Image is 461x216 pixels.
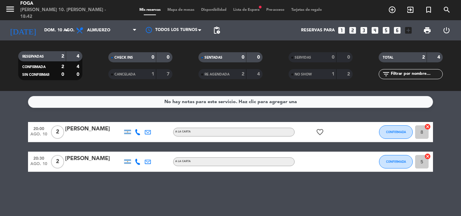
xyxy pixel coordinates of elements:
[404,26,413,35] i: add_box
[263,8,288,12] span: Pre-acceso
[337,26,346,35] i: looks_one
[388,6,396,14] i: add_circle_outline
[20,7,110,20] div: [PERSON_NAME] 10. [PERSON_NAME] - 18:42
[258,5,262,9] span: fiber_manual_record
[167,55,171,60] strong: 0
[175,160,191,163] span: A LA CARTA
[379,125,413,139] button: CONFIRMADA
[65,154,123,163] div: [PERSON_NAME]
[423,26,431,34] span: print
[164,8,198,12] span: Mapa de mesas
[77,54,81,59] strong: 4
[382,26,390,35] i: looks_5
[422,55,425,60] strong: 2
[22,73,49,76] span: SIN CONFIRMAR
[30,124,47,132] span: 20:00
[5,4,15,14] i: menu
[288,8,325,12] span: Tarjetas de regalo
[371,26,379,35] i: looks_4
[87,28,110,33] span: Almuerzo
[77,64,81,69] strong: 4
[230,8,263,12] span: Lista de Espera
[348,26,357,35] i: looks_two
[443,6,451,14] i: search
[30,132,47,140] span: ago. 10
[332,72,334,76] strong: 1
[175,130,191,133] span: A LA CARTA
[22,55,44,58] span: RESERVADAS
[437,20,456,40] div: LOG OUT
[114,56,133,59] span: CHECK INS
[379,155,413,168] button: CONFIRMADA
[383,56,393,59] span: TOTAL
[65,125,123,133] div: [PERSON_NAME]
[20,0,110,7] div: FOGA
[295,73,312,76] span: NO SHOW
[386,130,406,134] span: CONFIRMADA
[63,26,71,34] i: arrow_drop_down
[257,72,261,76] strong: 4
[77,72,81,77] strong: 0
[242,55,244,60] strong: 0
[347,55,351,60] strong: 0
[386,160,406,163] span: CONFIRMADA
[30,162,47,169] span: ago. 10
[424,153,431,160] i: cancel
[424,123,431,130] i: cancel
[393,26,402,35] i: looks_6
[332,55,334,60] strong: 0
[198,8,230,12] span: Disponibilidad
[51,155,64,168] span: 2
[5,4,15,17] button: menu
[316,128,324,136] i: favorite_border
[382,70,390,78] i: filter_list
[242,72,244,76] strong: 2
[406,6,414,14] i: exit_to_app
[30,154,47,162] span: 20:30
[437,55,441,60] strong: 4
[61,64,64,69] strong: 2
[359,26,368,35] i: looks_3
[425,6,433,14] i: turned_in_not
[295,56,311,59] span: SERVIDAS
[205,56,222,59] span: SENTADAS
[167,72,171,76] strong: 7
[61,54,64,59] strong: 2
[136,8,164,12] span: Mis reservas
[257,55,261,60] strong: 0
[164,98,297,106] div: No hay notas para este servicio. Haz clic para agregar una
[22,65,46,69] span: CONFIRMADA
[152,72,154,76] strong: 1
[213,26,221,34] span: pending_actions
[301,28,335,33] span: Reservas para
[5,23,41,38] i: [DATE]
[347,72,351,76] strong: 2
[114,73,135,76] span: CANCELADA
[51,125,64,139] span: 2
[390,70,442,78] input: Filtrar por nombre...
[152,55,154,60] strong: 0
[442,26,451,34] i: power_settings_new
[61,72,64,77] strong: 0
[205,73,229,76] span: RE AGENDADA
